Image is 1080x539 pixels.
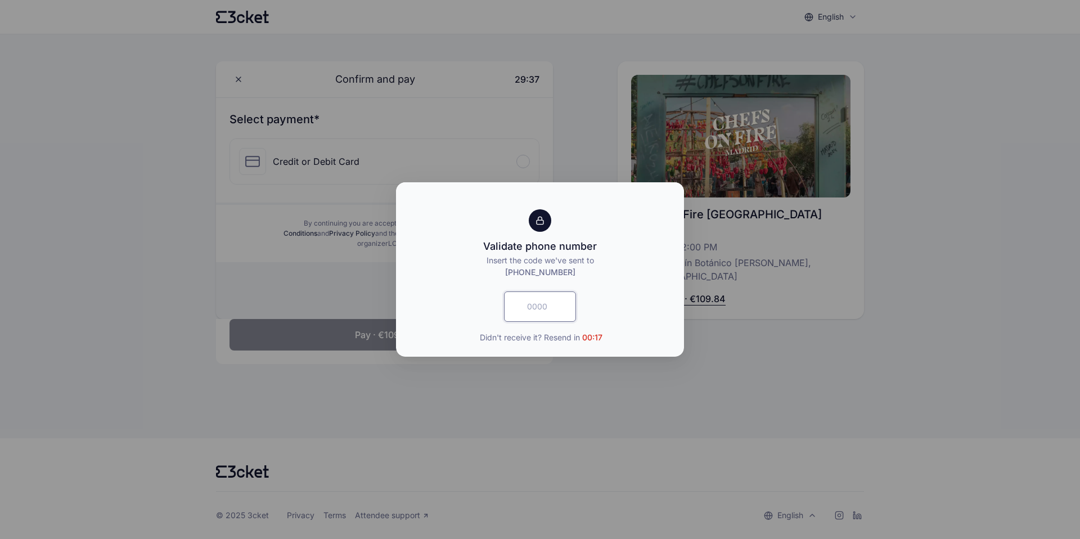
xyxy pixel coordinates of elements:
span: Didn't receive it? Resend in [480,331,602,343]
p: Insert the code we've sent to [409,254,670,278]
input: 0000 [504,291,576,322]
span: 00:17 [582,333,602,342]
span: [PHONE_NUMBER] [505,267,575,277]
div: Validate phone number [483,239,597,254]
